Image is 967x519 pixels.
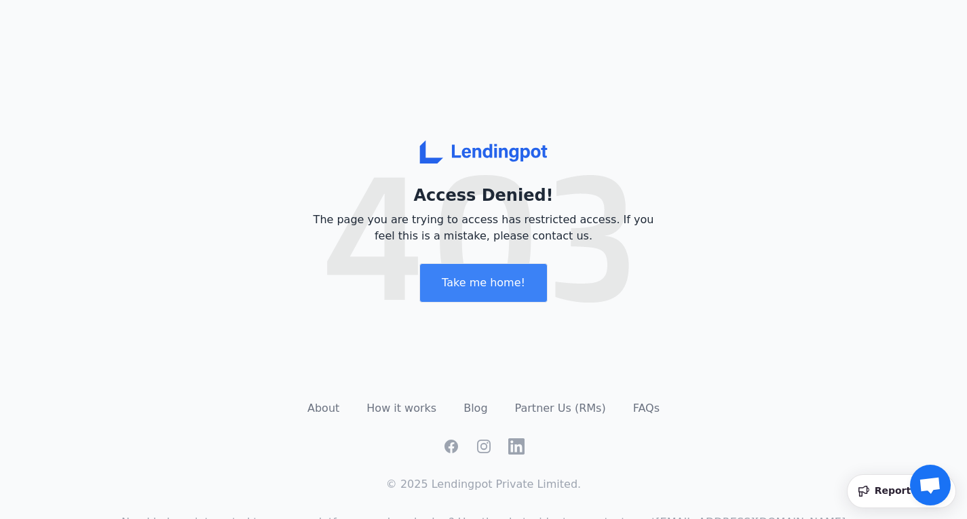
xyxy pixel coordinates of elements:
[515,402,606,415] a: Partner Us (RMs)
[419,258,548,308] a: Take me home!
[910,465,951,505] div: Open chat
[419,263,548,303] button: Take me home!
[71,476,896,493] p: © 2025 Lendingpot Private Limited.
[309,185,659,206] h1: Access Denied!
[307,402,339,415] a: About
[309,212,659,244] p: The page you are trying to access has restricted access. If you feel this is a mistake, please co...
[633,402,660,415] a: FAQs
[366,402,436,415] a: How it works
[463,402,487,415] a: Blog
